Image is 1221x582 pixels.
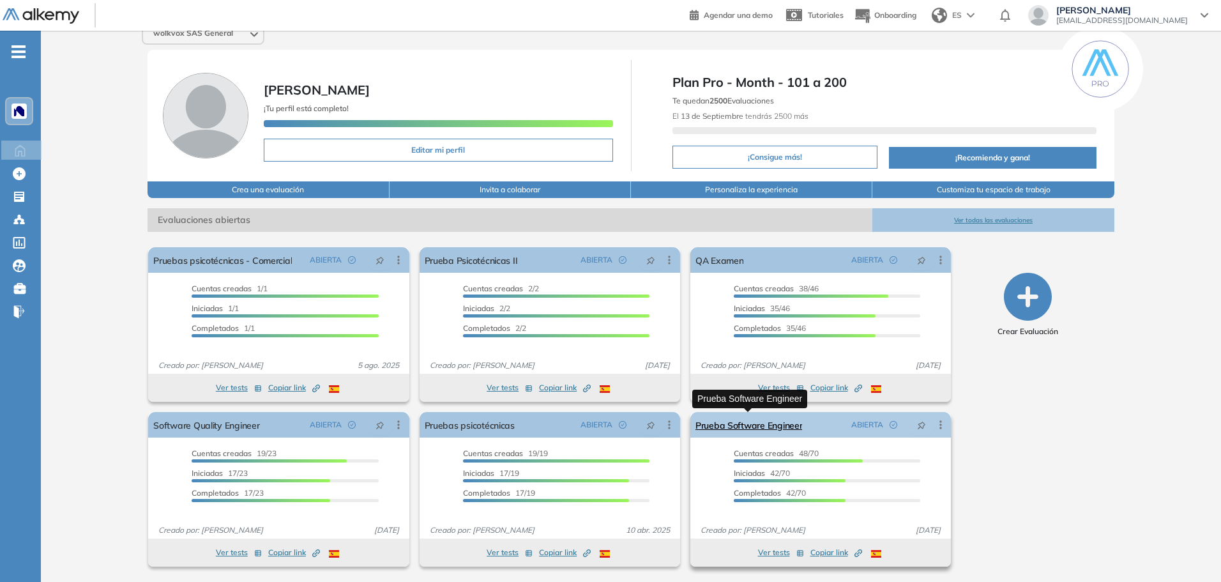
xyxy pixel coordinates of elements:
b: 2500 [709,96,727,105]
button: Copiar link [810,380,862,395]
button: Customiza tu espacio de trabajo [872,181,1114,198]
img: Logo [3,8,79,24]
span: pushpin [646,420,655,430]
a: QA Examen [695,247,744,273]
a: Pruebas psicotécnicas [425,412,515,438]
span: Completados [192,323,239,333]
span: ES [952,10,962,21]
button: pushpin [637,250,665,270]
img: Foto de perfil [163,73,248,158]
div: Widget de chat [991,434,1221,582]
button: Ver tests [487,545,533,560]
button: Invita a colaborar [390,181,631,198]
span: Iniciadas [463,303,494,313]
span: pushpin [917,420,926,430]
button: Copiar link [268,380,320,395]
button: Crear Evaluación [997,273,1058,337]
button: Ver tests [216,380,262,395]
span: [EMAIL_ADDRESS][DOMAIN_NAME] [1056,15,1188,26]
span: Cuentas creadas [463,448,523,458]
span: 17/19 [463,468,519,478]
span: Cuentas creadas [463,284,523,293]
a: Software Quality Engineer [153,412,259,438]
span: Iniciadas [734,468,765,478]
button: Ver tests [216,545,262,560]
span: 2/2 [463,303,510,313]
span: 17/19 [463,488,535,498]
button: Copiar link [810,545,862,560]
button: Copiar link [539,545,591,560]
span: Creado por: [PERSON_NAME] [153,360,268,371]
span: 1/1 [192,323,255,333]
span: Crear Evaluación [997,326,1058,337]
span: check-circle [348,256,356,264]
span: Copiar link [810,547,862,558]
b: 13 de Septiembre [681,111,743,121]
img: arrow [967,13,975,18]
span: check-circle [348,421,356,429]
span: Creado por: [PERSON_NAME] [425,360,540,371]
button: Personaliza la experiencia [631,181,872,198]
span: ABIERTA [310,419,342,431]
button: Crea una evaluación [148,181,389,198]
button: ¡Consigue más! [672,146,878,169]
button: pushpin [637,415,665,435]
img: ESP [329,385,339,393]
span: Onboarding [874,10,916,20]
span: pushpin [375,420,384,430]
span: Iniciadas [192,303,223,313]
button: Onboarding [854,2,916,29]
span: ABIERTA [310,254,342,266]
span: Cuentas creadas [734,284,794,293]
span: [DATE] [911,360,946,371]
button: Ver tests [487,380,533,395]
span: [DATE] [640,360,675,371]
span: [PERSON_NAME] [1056,5,1188,15]
img: world [932,8,947,23]
span: Copiar link [539,547,591,558]
span: Creado por: [PERSON_NAME] [153,525,268,536]
a: Prueba Software Engineer [695,412,803,438]
span: 1/1 [192,303,239,313]
span: Creado por: [PERSON_NAME] [425,525,540,536]
span: Completados [463,488,510,498]
span: [PERSON_NAME] [264,82,370,98]
span: Copiar link [268,382,320,394]
span: 1/1 [192,284,268,293]
span: Iniciadas [192,468,223,478]
iframe: Chat Widget [991,434,1221,582]
span: 17/23 [192,468,248,478]
img: https://assets.alkemy.org/workspaces/1394/c9baeb50-dbbd-46c2-a7b2-c74a16be862c.png [14,106,24,116]
span: pushpin [375,255,384,265]
span: ¡Tu perfil está completo! [264,103,349,113]
img: ESP [871,550,881,558]
span: 19/19 [463,448,548,458]
button: pushpin [907,415,936,435]
span: Iniciadas [463,468,494,478]
button: Copiar link [539,380,591,395]
span: pushpin [917,255,926,265]
span: 2/2 [463,323,526,333]
span: 19/23 [192,448,277,458]
span: ABIERTA [580,254,612,266]
span: wolkvox SAS General [153,28,233,38]
img: ESP [600,385,610,393]
span: ABIERTA [851,254,883,266]
span: Cuentas creadas [192,448,252,458]
button: Copiar link [268,545,320,560]
button: ¡Recomienda y gana! [889,147,1096,169]
span: Creado por: [PERSON_NAME] [695,525,810,536]
span: check-circle [619,256,626,264]
button: pushpin [907,250,936,270]
img: ESP [600,550,610,558]
span: 35/46 [734,303,790,313]
span: 38/46 [734,284,819,293]
span: Completados [734,488,781,498]
button: Editar mi perfil [264,139,612,162]
span: Creado por: [PERSON_NAME] [695,360,810,371]
i: - [11,50,26,53]
span: check-circle [890,256,897,264]
span: check-circle [619,421,626,429]
span: Cuentas creadas [734,448,794,458]
span: 48/70 [734,448,819,458]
